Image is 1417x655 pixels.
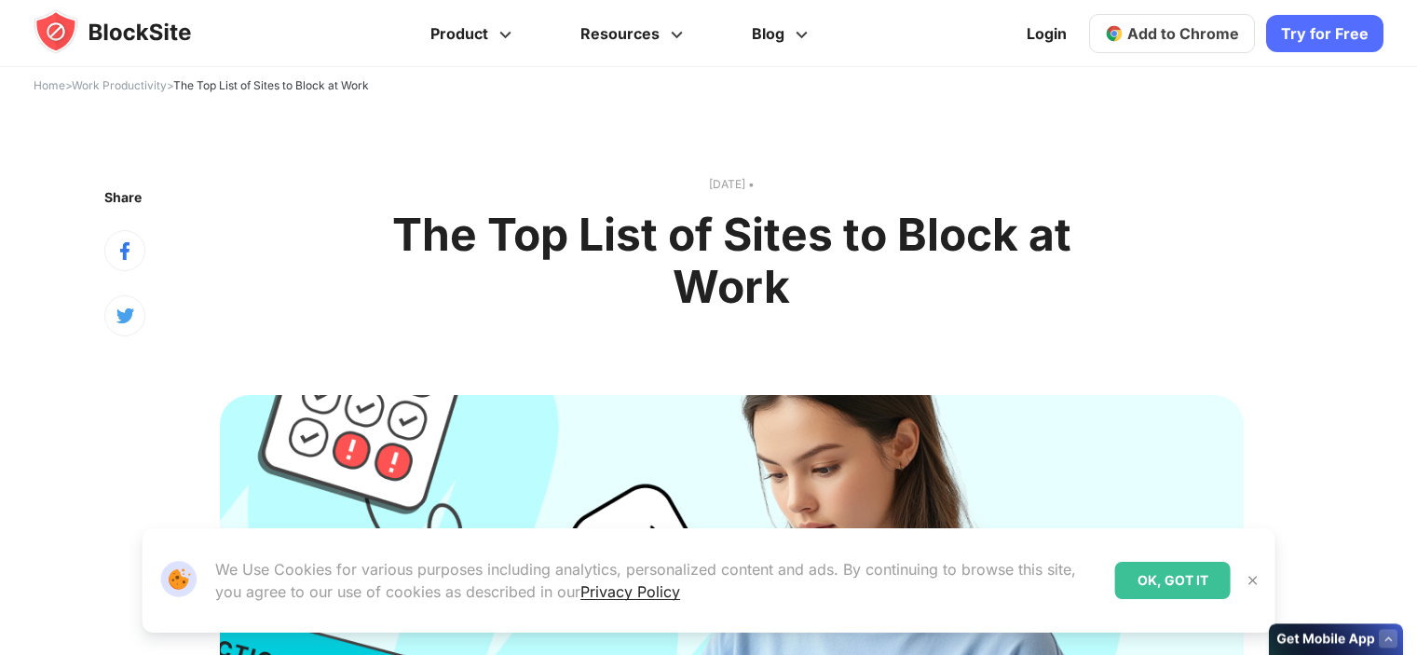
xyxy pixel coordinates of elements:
[104,189,142,205] text: Share
[34,78,369,92] span: > >
[215,558,1100,603] p: We Use Cookies for various purposes including analytics, personalized content and ads. By continu...
[1015,11,1078,56] a: Login
[220,175,1244,194] text: [DATE] •
[580,582,680,601] a: Privacy Policy
[1266,15,1383,52] a: Try for Free
[34,78,65,92] a: Home
[1089,14,1255,53] a: Add to Chrome
[72,78,167,92] a: Work Productivity
[1246,573,1260,588] img: Close
[1241,568,1265,593] button: Close
[1115,562,1231,599] div: OK, GOT IT
[34,9,227,54] img: blocksite-icon.5d769676.svg
[374,209,1090,313] h1: The Top List of Sites to Block at Work
[1105,24,1124,43] img: chrome-icon.svg
[173,78,369,92] span: The Top List of Sites to Block at Work
[1127,24,1239,43] span: Add to Chrome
